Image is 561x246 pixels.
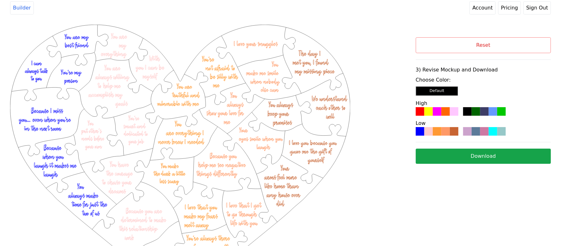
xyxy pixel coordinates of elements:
text: promises [273,118,292,127]
text: person [64,76,78,85]
text: smart and [123,122,146,130]
text: to help me [97,81,121,90]
text: You’re [202,55,214,64]
a: Builder [10,1,34,15]
text: melt away [184,220,209,229]
text: help me see negative [198,160,246,169]
text: the courage [106,169,133,178]
button: Download [416,149,551,164]
a: Pricing [498,1,521,15]
text: like home than [265,181,299,190]
text: else can [261,86,279,94]
text: The day I [298,49,321,58]
button: Reset [416,37,551,53]
text: You are my [65,33,89,41]
text: determined to make [121,215,166,224]
text: truthful and [172,91,200,99]
text: life with you [231,219,258,228]
text: With [150,54,161,63]
text: You’re my [61,68,81,77]
text: to go through [226,210,257,219]
text: eyes smile when you [239,134,283,143]
text: You have [110,160,129,169]
text: best friend [65,41,89,49]
text: goals [115,99,128,108]
text: You’re [129,114,140,122]
text: always make [68,191,98,200]
text: yourself [308,156,325,164]
text: always willing [95,72,129,81]
text: make my fears [184,212,218,220]
text: You [175,120,182,128]
text: show your love for [206,109,244,118]
text: time for just the [71,200,107,209]
text: met you, I found [293,58,329,67]
text: gave me the gift of [290,147,332,156]
text: You are [177,82,192,91]
text: my missing piece [295,67,335,76]
text: keep your [268,109,289,118]
label: Low [416,120,426,126]
button: Sign Out [523,1,551,15]
text: I love your snuggles [234,39,278,48]
label: Choose Color: [416,76,551,84]
text: everything [101,49,127,58]
text: put other’s [81,127,102,135]
text: two of us [82,209,100,218]
text: did [276,199,284,208]
text: I love that I get [226,201,262,210]
text: Because [44,143,62,152]
text: You [231,91,237,100]
text: laugh [44,170,58,179]
text: less scary [160,178,179,185]
text: I love you because you [289,138,337,147]
text: when nobody [250,77,280,86]
label: 3) Revise Mockup and Download [416,66,551,74]
text: always talk [25,67,48,75]
text: Because you are [126,206,162,215]
text: needs before [81,135,104,142]
label: High [416,100,427,106]
text: You are [105,64,121,72]
text: laugh [257,143,271,151]
text: be silly with [210,72,238,81]
text: this relationship [119,224,158,233]
text: never knew I needed [158,137,204,146]
text: You [77,182,84,191]
text: me [224,117,230,126]
text: the dark a little [153,170,185,177]
text: We understand [312,94,347,103]
text: You’re always there [187,234,230,243]
text: you… even when you’re [19,115,71,124]
text: well [326,112,335,121]
text: Because I miss [31,106,63,115]
text: me [213,81,220,89]
small: Default [430,88,445,93]
text: I can [31,59,42,67]
text: make me smile [247,69,279,77]
text: dedicated to [124,130,148,138]
text: You always [269,100,293,109]
text: to you [30,75,42,83]
text: You make [161,162,179,170]
text: work [125,233,134,242]
text: in the next room [24,124,62,133]
text: accomplish my [88,90,123,99]
text: dreams [109,187,126,195]
text: your job [128,138,145,145]
text: Your [281,164,289,173]
text: are everything I [166,128,204,137]
text: you I can be [136,63,164,72]
text: to chase your [102,178,132,187]
text: You [88,120,94,127]
text: I love that you [185,203,218,212]
text: Your [239,126,248,135]
text: always [227,100,244,109]
text: You [272,60,279,69]
text: Because you [210,151,237,160]
text: any house ever [266,190,301,199]
text: when you [43,152,64,161]
text: laugh it makes me [34,161,77,170]
text: You are [111,32,127,41]
text: things differently [196,169,237,178]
